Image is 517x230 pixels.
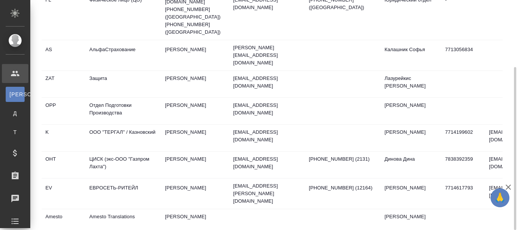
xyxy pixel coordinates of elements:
a: [PERSON_NAME] [6,87,25,102]
td: [PERSON_NAME] [381,98,441,124]
td: EV [42,180,86,207]
td: Динова Дина [381,152,441,178]
td: [PERSON_NAME] [381,125,441,151]
button: 🙏 [491,188,509,207]
td: K [42,125,86,151]
td: 7714199602 [441,125,485,151]
p: [PERSON_NAME][EMAIL_ADDRESS][DOMAIN_NAME] [233,44,301,67]
p: [EMAIL_ADDRESS][PERSON_NAME][DOMAIN_NAME] [233,182,301,205]
td: [PERSON_NAME] [381,180,441,207]
td: 7838392359 [441,152,485,178]
td: АльфаСтрахование [86,42,161,69]
span: [PERSON_NAME] [9,91,21,98]
a: Д [6,106,25,121]
td: Калашник Софья [381,42,441,69]
p: [PHONE_NUMBER] (2131) [309,155,377,163]
td: OPP [42,98,86,124]
td: AS [42,42,86,69]
td: Отдел Подготовки Производства [86,98,161,124]
td: OHT [42,152,86,178]
td: ООО "ТЕРГАЛ" / Казновский [86,125,161,151]
td: [PERSON_NAME] [161,42,229,69]
p: [EMAIL_ADDRESS][DOMAIN_NAME] [233,128,301,144]
td: ЕВРОСЕТЬ-РИТЕЙЛ [86,180,161,207]
td: 7713056834 [441,42,485,69]
td: [PERSON_NAME] [161,152,229,178]
td: [PERSON_NAME] [161,71,229,97]
td: [PERSON_NAME] [161,180,229,207]
p: [PHONE_NUMBER] (12164) [309,184,377,192]
td: [PERSON_NAME] [161,125,229,151]
a: Т [6,125,25,140]
p: [EMAIL_ADDRESS][DOMAIN_NAME] [233,75,301,90]
td: ZAT [42,71,86,97]
td: [PERSON_NAME] [161,98,229,124]
p: [EMAIL_ADDRESS][DOMAIN_NAME] [233,102,301,117]
td: Лазурейкис [PERSON_NAME] [381,71,441,97]
span: 🙏 [494,190,506,206]
td: Защита [86,71,161,97]
td: ЦИСК (экс-ООО "Газпром Лахта") [86,152,161,178]
td: 7714617793 [441,180,485,207]
span: Т [9,128,21,136]
p: [EMAIL_ADDRESS][DOMAIN_NAME] [233,155,301,171]
span: Д [9,110,21,117]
